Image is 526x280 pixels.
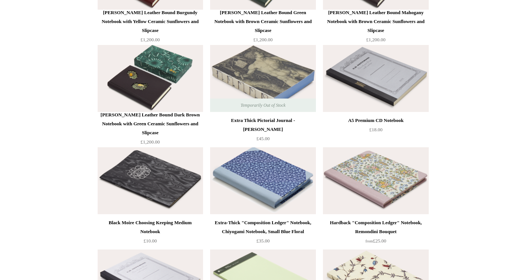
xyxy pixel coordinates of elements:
a: Hardback "Composition Ledger" Notebook, Remondini Bouquet from£25.00 [323,218,428,249]
div: Extra-Thick "Composition Ledger" Notebook, Chiyogami Notebook, Small Blue Floral [212,218,314,236]
a: Extra Thick Pictorial Journal - Adam Extra Thick Pictorial Journal - Adam Temporarily Out of Stock [210,45,316,112]
span: £45.00 [257,136,270,141]
a: A5 Premium CD Notebook A5 Premium CD Notebook [323,45,428,112]
div: [PERSON_NAME] Leather Bound Dark Brown Notebook with Green Ceramic Sunflowers and Slipcase [99,110,201,137]
a: [PERSON_NAME] Leather Bound Dark Brown Notebook with Green Ceramic Sunflowers and Slipcase £1,200.00 [98,110,203,147]
span: from [366,239,373,243]
span: £1,200.00 [254,37,273,42]
a: Extra-Thick "Composition Ledger" Notebook, Chiyogami Notebook, Small Blue Floral £35.00 [210,218,316,249]
img: Hardback "Composition Ledger" Notebook, Remondini Bouquet [323,147,428,214]
div: Hardback "Composition Ledger" Notebook, Remondini Bouquet [325,218,427,236]
a: Black Moire Choosing Keeping Medium Notebook £10.00 [98,218,203,249]
a: Hardback "Composition Ledger" Notebook, Remondini Bouquet Hardback "Composition Ledger" Notebook,... [323,147,428,214]
span: £1,200.00 [141,139,160,145]
span: £1,200.00 [366,37,386,42]
img: Extra Thick Pictorial Journal - Adam [210,45,316,112]
span: £25.00 [366,238,386,244]
span: £35.00 [257,238,270,244]
a: [PERSON_NAME] Leather Bound Burgundy Notebook with Yellow Ceramic Sunflowers and Slipcase £1,200.00 [98,8,203,44]
img: Black Moire Choosing Keeping Medium Notebook [98,147,203,214]
span: £18.00 [369,127,383,132]
span: £1,200.00 [141,37,160,42]
img: Steve Harrison Leather Bound Dark Brown Notebook with Green Ceramic Sunflowers and Slipcase [98,45,203,112]
a: [PERSON_NAME] Leather Bound Green Notebook with Brown Ceramic Sunflowers and Slipcase £1,200.00 [210,8,316,44]
div: Black Moire Choosing Keeping Medium Notebook [99,218,201,236]
div: [PERSON_NAME] Leather Bound Mahogany Notebook with Brown Ceramic Sunflowers and Slipcase [325,8,427,35]
div: [PERSON_NAME] Leather Bound Green Notebook with Brown Ceramic Sunflowers and Slipcase [212,8,314,35]
img: Extra-Thick "Composition Ledger" Notebook, Chiyogami Notebook, Small Blue Floral [210,147,316,214]
a: Extra-Thick "Composition Ledger" Notebook, Chiyogami Notebook, Small Blue Floral Extra-Thick "Com... [210,147,316,214]
a: Black Moire Choosing Keeping Medium Notebook Black Moire Choosing Keeping Medium Notebook [98,147,203,214]
a: A5 Premium CD Notebook £18.00 [323,116,428,147]
a: [PERSON_NAME] Leather Bound Mahogany Notebook with Brown Ceramic Sunflowers and Slipcase £1,200.00 [323,8,428,44]
div: [PERSON_NAME] Leather Bound Burgundy Notebook with Yellow Ceramic Sunflowers and Slipcase [99,8,201,35]
div: A5 Premium CD Notebook [325,116,427,125]
a: Extra Thick Pictorial Journal - [PERSON_NAME] £45.00 [210,116,316,147]
img: A5 Premium CD Notebook [323,45,428,112]
span: £10.00 [144,238,157,244]
span: Temporarily Out of Stock [233,99,293,112]
div: Extra Thick Pictorial Journal - [PERSON_NAME] [212,116,314,134]
a: Steve Harrison Leather Bound Dark Brown Notebook with Green Ceramic Sunflowers and Slipcase Steve... [98,45,203,112]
